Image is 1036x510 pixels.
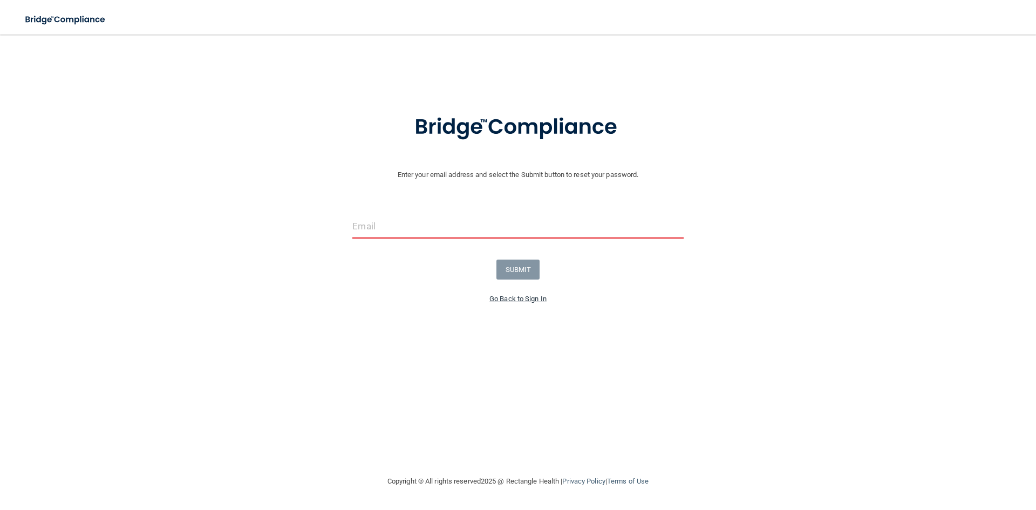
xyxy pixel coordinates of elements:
img: bridge_compliance_login_screen.278c3ca4.svg [392,99,644,155]
button: SUBMIT [496,260,540,280]
a: Privacy Policy [562,477,605,485]
iframe: Drift Widget Chat Controller [849,433,1023,477]
a: Terms of Use [607,477,649,485]
input: Email [352,214,683,239]
img: bridge_compliance_login_screen.278c3ca4.svg [16,9,115,31]
a: Go Back to Sign In [489,295,547,303]
div: Copyright © All rights reserved 2025 @ Rectangle Health | | [321,464,715,499]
